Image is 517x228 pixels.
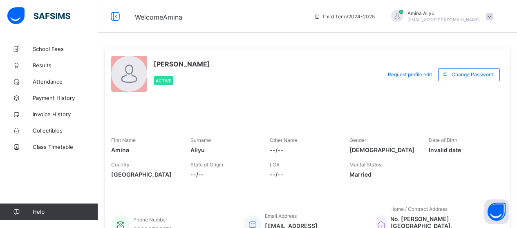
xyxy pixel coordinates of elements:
[33,111,98,117] span: Invoice History
[7,7,70,24] img: safsims
[33,46,98,52] span: School Fees
[484,199,509,224] button: Open asap
[407,10,480,16] span: Amina Aliyu
[190,146,257,153] span: Aliyu
[33,127,98,134] span: Collectibles
[429,146,496,153] span: Invalid date
[111,171,178,178] span: [GEOGRAPHIC_DATA]
[270,162,280,168] span: LGA
[390,206,448,212] span: Home / Contract Address
[33,62,98,69] span: Results
[33,95,98,101] span: Payment History
[407,17,480,22] span: [EMAIL_ADDRESS][DOMAIN_NAME]
[156,78,171,83] span: Active
[314,13,375,20] span: session/term information
[111,137,136,143] span: First Name
[33,144,98,150] span: Class Timetable
[33,208,98,215] span: Help
[33,78,98,85] span: Attendance
[133,217,167,223] span: Phone Number
[383,10,497,23] div: AminaAliyu
[270,146,337,153] span: --/--
[190,137,211,143] span: Surname
[452,71,493,77] span: Change Password
[135,13,182,21] span: Welcome Amina
[388,71,432,77] span: Request profile edit
[111,146,178,153] span: Amina
[270,137,297,143] span: Other Name
[349,162,381,168] span: Marital Status
[190,162,223,168] span: State of Origin
[429,137,457,143] span: Date of Birth
[111,162,130,168] span: Country
[349,146,416,153] span: [DEMOGRAPHIC_DATA]
[265,213,297,219] span: Email Address
[270,171,337,178] span: --/--
[349,171,416,178] span: Married
[154,60,210,68] span: [PERSON_NAME]
[190,171,257,178] span: --/--
[349,137,366,143] span: Gender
